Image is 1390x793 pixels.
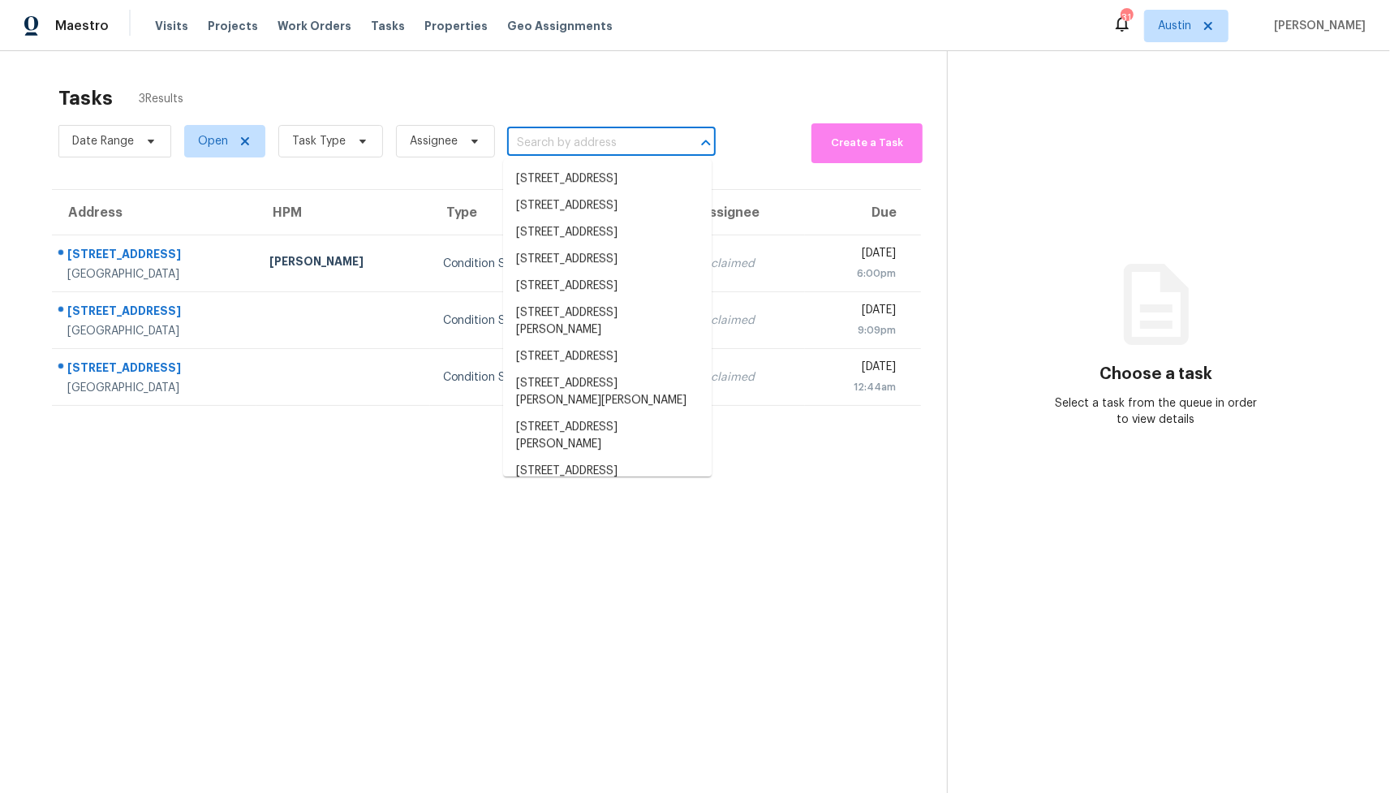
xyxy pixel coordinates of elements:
[292,133,346,149] span: Task Type
[278,18,351,34] span: Work Orders
[503,192,712,219] li: [STREET_ADDRESS]
[410,133,458,149] span: Assignee
[155,18,188,34] span: Visits
[503,219,712,246] li: [STREET_ADDRESS]
[818,322,896,338] div: 9:09pm
[507,18,613,34] span: Geo Assignments
[1158,18,1191,34] span: Austin
[67,266,243,282] div: [GEOGRAPHIC_DATA]
[1121,10,1132,26] div: 31
[818,379,896,395] div: 12:44am
[818,359,896,379] div: [DATE]
[818,302,896,322] div: [DATE]
[67,323,243,339] div: [GEOGRAPHIC_DATA]
[256,190,429,235] th: HPM
[503,166,712,192] li: [STREET_ADDRESS]
[371,20,405,32] span: Tasks
[1100,366,1212,382] h3: Choose a task
[820,134,914,153] span: Create a Task
[443,256,671,272] div: Condition Scoping - Interior
[269,253,416,274] div: [PERSON_NAME]
[503,458,712,485] li: [STREET_ADDRESS]
[811,123,923,163] button: Create a Task
[503,246,712,273] li: [STREET_ADDRESS]
[67,360,243,380] div: [STREET_ADDRESS]
[55,18,109,34] span: Maestro
[72,133,134,149] span: Date Range
[696,256,792,272] div: Unclaimed
[1267,18,1366,34] span: [PERSON_NAME]
[503,273,712,300] li: [STREET_ADDRESS]
[805,190,921,235] th: Due
[503,300,712,343] li: [STREET_ADDRESS][PERSON_NAME]
[58,90,113,106] h2: Tasks
[696,312,792,329] div: Unclaimed
[67,380,243,396] div: [GEOGRAPHIC_DATA]
[818,245,896,265] div: [DATE]
[696,369,792,386] div: Unclaimed
[139,91,183,107] span: 3 Results
[198,133,228,149] span: Open
[503,370,712,414] li: [STREET_ADDRESS][PERSON_NAME][PERSON_NAME]
[818,265,896,282] div: 6:00pm
[443,312,671,329] div: Condition Scoping - Full
[67,246,243,266] div: [STREET_ADDRESS]
[208,18,258,34] span: Projects
[1052,395,1259,428] div: Select a task from the queue in order to view details
[503,343,712,370] li: [STREET_ADDRESS]
[52,190,256,235] th: Address
[443,369,671,386] div: Condition Scoping - Full
[683,190,805,235] th: Assignee
[507,131,670,156] input: Search by address
[424,18,488,34] span: Properties
[695,131,717,154] button: Close
[430,190,684,235] th: Type
[67,303,243,323] div: [STREET_ADDRESS]
[503,414,712,458] li: [STREET_ADDRESS][PERSON_NAME]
